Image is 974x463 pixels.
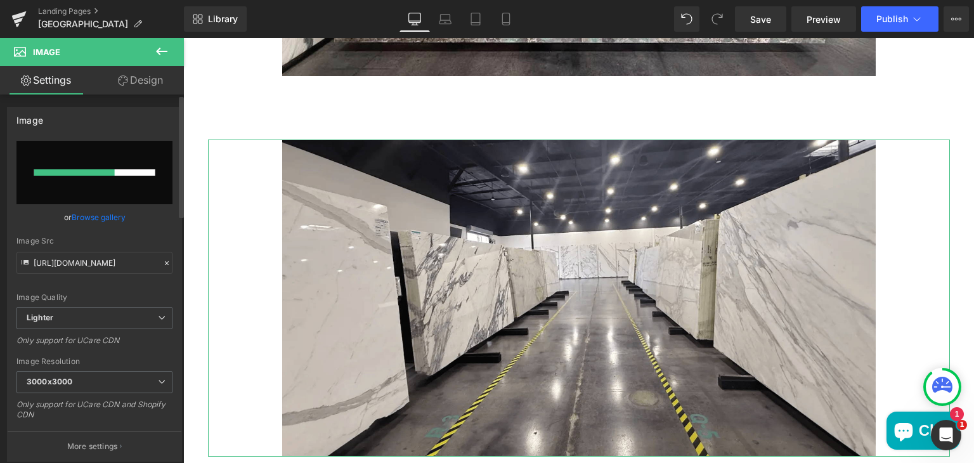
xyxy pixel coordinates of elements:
[399,6,430,32] a: Desktop
[16,108,43,126] div: Image
[16,237,172,245] div: Image Src
[791,6,856,32] a: Preview
[208,13,238,25] span: Library
[460,6,491,32] a: Tablet
[705,6,730,32] button: Redo
[94,66,186,95] a: Design
[750,13,771,26] span: Save
[38,6,184,16] a: Landing Pages
[16,211,172,224] div: or
[27,377,72,386] b: 3000x3000
[16,336,172,354] div: Only support for UCare CDN
[699,374,781,415] inbox-online-store-chat: Shopify online store chat
[16,252,172,274] input: Link
[931,420,961,450] iframe: Intercom live chat
[861,6,938,32] button: Publish
[184,6,247,32] a: New Library
[8,431,181,461] button: More settings
[67,441,118,452] p: More settings
[33,47,60,57] span: Image
[944,6,969,32] button: More
[72,206,126,228] a: Browse gallery
[38,19,128,29] span: [GEOGRAPHIC_DATA]
[674,6,699,32] button: Undo
[876,14,908,24] span: Publish
[27,313,53,322] b: Lighter
[957,420,967,430] span: 1
[16,357,172,366] div: Image Resolution
[16,293,172,302] div: Image Quality
[807,13,841,26] span: Preview
[16,400,172,428] div: Only support for UCare CDN and Shopify CDN
[430,6,460,32] a: Laptop
[491,6,521,32] a: Mobile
